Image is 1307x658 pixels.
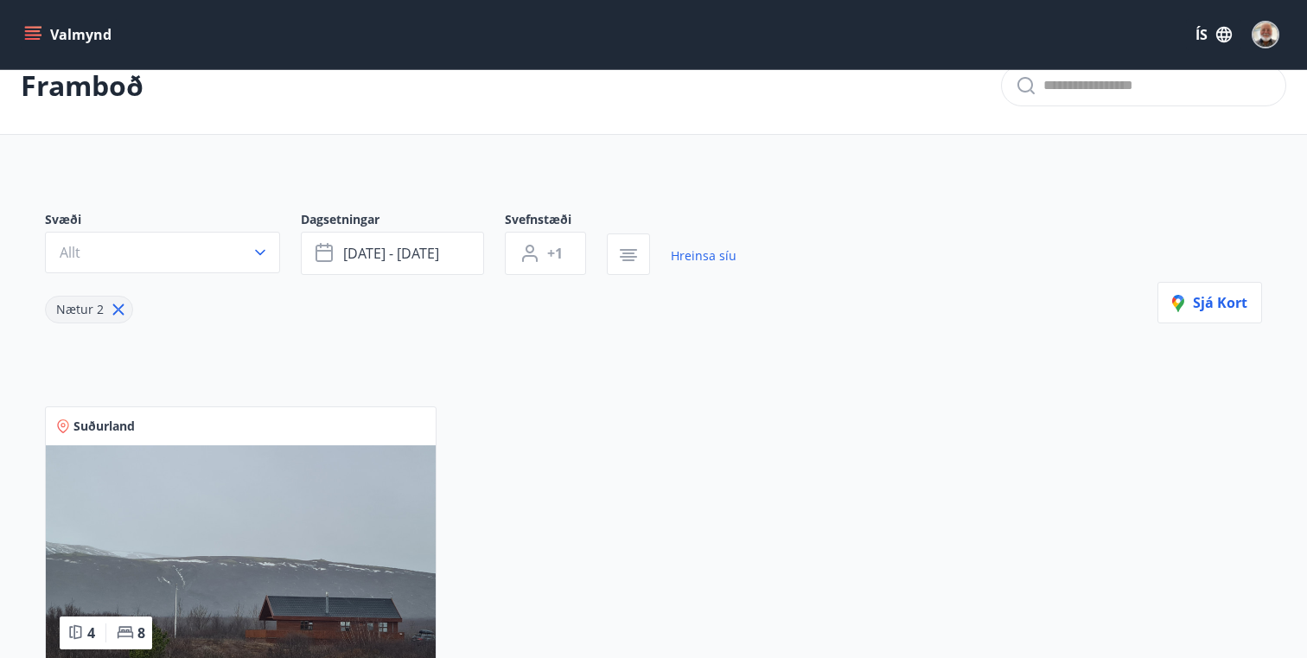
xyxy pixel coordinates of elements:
[301,211,505,232] span: Dagsetningar
[45,296,133,323] div: Nætur 2
[56,301,104,317] span: Nætur 2
[87,623,95,642] span: 4
[343,244,439,263] span: [DATE] - [DATE]
[1186,19,1241,50] button: ÍS
[21,67,143,105] p: Framboð
[45,232,280,273] button: Allt
[1172,293,1247,312] span: Sjá kort
[547,244,563,263] span: +1
[60,243,80,262] span: Allt
[73,418,135,435] span: Suðurland
[1157,282,1262,323] button: Sjá kort
[21,19,118,50] button: menu
[1253,22,1278,47] img: 9hk8CrGCGXnUA7OcHiGjqfsBjOtcAUJqTtXKpYaE.jpg
[505,211,607,232] span: Svefnstæði
[505,232,586,275] button: +1
[45,211,301,232] span: Svæði
[137,623,145,642] span: 8
[301,232,484,275] button: [DATE] - [DATE]
[671,237,736,275] a: Hreinsa síu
